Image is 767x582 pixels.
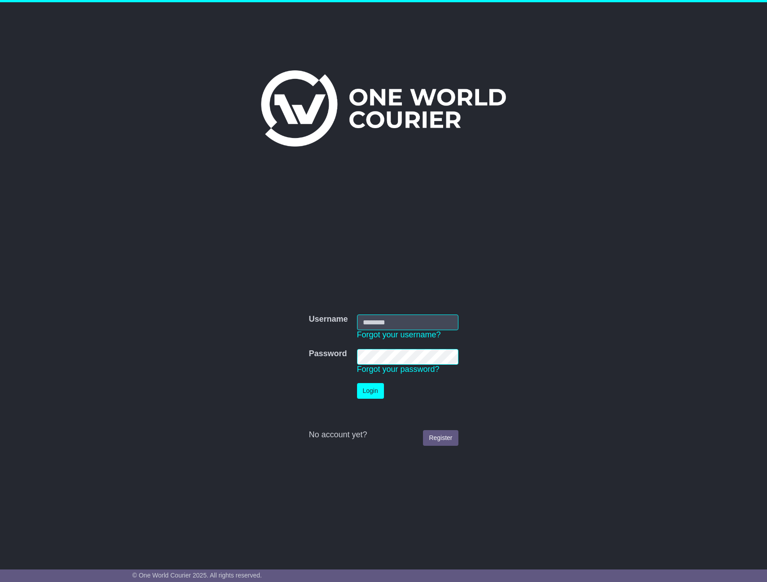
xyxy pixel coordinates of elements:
[309,349,347,359] label: Password
[357,383,384,399] button: Login
[132,572,262,579] span: © One World Courier 2025. All rights reserved.
[423,430,458,446] a: Register
[261,70,506,147] img: One World
[309,430,458,440] div: No account yet?
[357,330,441,339] a: Forgot your username?
[309,315,348,324] label: Username
[357,365,440,374] a: Forgot your password?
